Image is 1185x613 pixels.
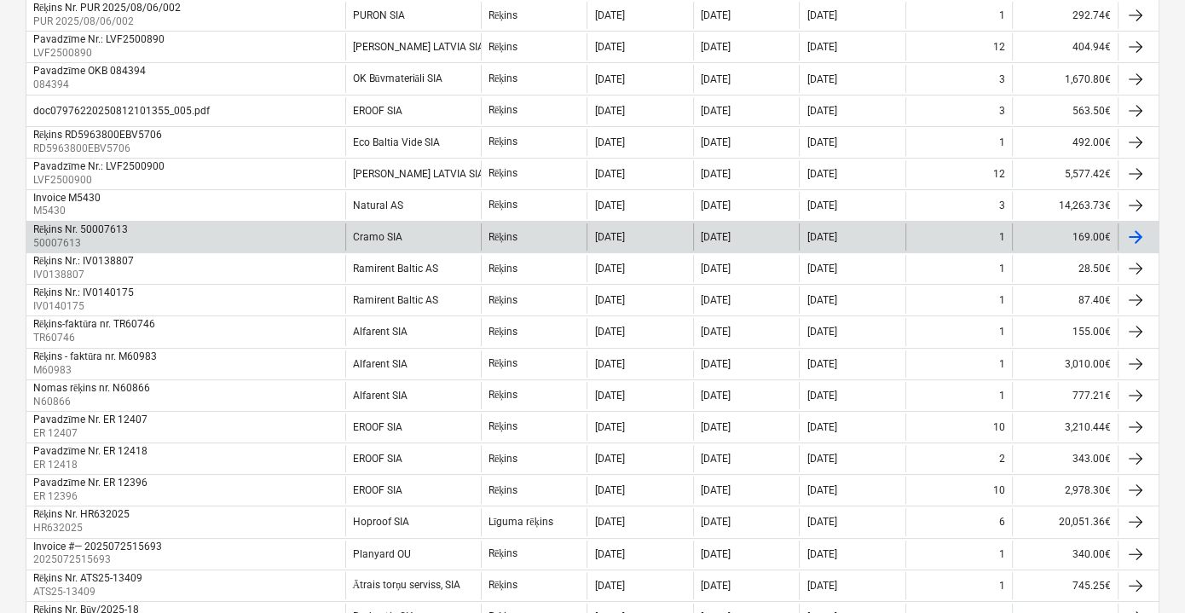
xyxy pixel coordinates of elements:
div: 1 [999,548,1005,560]
div: [PERSON_NAME] LATVIA SIA [353,168,484,180]
div: 155.00€ [1012,318,1119,345]
div: 28.50€ [1012,255,1119,282]
div: 169.00€ [1012,223,1119,251]
div: 1 [999,390,1005,402]
div: Rēķins Nr.: IV0140175 [33,286,134,299]
div: 3,010.00€ [1012,350,1119,378]
div: 20,051.36€ [1012,508,1119,535]
div: Rēķins Nr. 50007613 [33,223,128,236]
p: N60866 [33,395,153,409]
div: Rēķins [488,167,517,180]
p: IV0138807 [33,268,137,282]
div: Rēķins [488,136,517,148]
div: 3 [999,73,1005,85]
div: 777.21€ [1012,382,1119,409]
div: [DATE] [701,105,731,117]
div: [DATE] [806,580,836,592]
div: Ramirent Baltic AS [353,294,438,306]
div: Rēķins [488,41,517,54]
div: [DATE] [701,390,731,402]
div: Rēķins-faktūra nr. TR60746 [33,318,155,331]
div: 1 [999,326,1005,338]
div: [DATE] [806,105,836,117]
div: [DATE] [806,453,836,465]
div: 5,577.42€ [1012,160,1119,188]
p: 2025072515693 [33,552,165,567]
p: M5430 [33,204,104,218]
div: Rēķins [488,547,517,560]
div: [DATE] [806,263,836,275]
div: Rēķins [488,389,517,402]
div: 404.94€ [1012,33,1119,61]
div: [DATE] [701,200,731,211]
div: [DATE] [806,41,836,53]
div: [DATE] [701,168,731,180]
div: 745.25€ [1012,572,1119,599]
p: LVF2500890 [33,46,168,61]
div: [DATE] [806,390,836,402]
div: Pavadzīme Nr.: LVF2500900 [33,160,165,173]
div: Rēķins [488,579,517,592]
div: [DATE] [594,168,624,180]
div: [DATE] [594,105,624,117]
div: Nomas rēķins nr. N60866 [33,382,150,395]
div: [DATE] [594,9,624,21]
div: EROOF SIA [353,453,402,465]
div: [DATE] [806,326,836,338]
div: 6 [999,516,1005,528]
p: HR632025 [33,521,133,535]
div: [DATE] [701,41,731,53]
div: 10 [993,484,1005,496]
p: ATS25-13409 [33,585,146,599]
div: Pavadzīme Nr. ER 12418 [33,445,147,458]
div: 1 [999,136,1005,148]
div: 1 [999,263,1005,275]
div: [DATE] [594,421,624,433]
div: [DATE] [806,200,836,211]
div: Rēķins [488,72,517,85]
p: 50007613 [33,236,131,251]
div: Alfarent SIA [353,358,408,370]
div: Rēķins [488,326,517,338]
div: 340.00€ [1012,541,1119,568]
div: PURON SIA [353,9,405,21]
div: Invoice #— 2025072515693 [33,541,162,552]
div: [DATE] [806,358,836,370]
div: [DATE] [701,453,731,465]
div: Ātrais torņu serviss, SIA [353,579,461,592]
div: [DATE] [594,548,624,560]
p: PUR 2025/08/06/002 [33,14,184,29]
div: Rēķins Nr. HR632025 [33,508,130,521]
div: Rēķins Nr. ATS25-13409 [33,572,142,585]
div: [DATE] [806,9,836,21]
p: LVF2500900 [33,173,168,188]
div: Alfarent SIA [353,390,408,402]
div: [DATE] [701,73,731,85]
div: EROOF SIA [353,484,402,496]
div: Rēķins - faktūra nr. M60983 [33,350,157,363]
div: [DATE] [701,326,731,338]
div: [DATE] [806,516,836,528]
div: [DATE] [594,41,624,53]
div: [DATE] [701,136,731,148]
p: 084394 [33,78,149,92]
div: Līguma rēķins [488,516,553,529]
div: Hoproof SIA [353,516,409,528]
div: [DATE] [701,294,731,306]
div: Rēķins [488,357,517,370]
div: Invoice M5430 [33,192,101,204]
div: [DATE] [701,548,731,560]
p: IV0140175 [33,299,137,314]
div: OK Būvmateriāli SIA [353,72,442,85]
p: ER 12418 [33,458,151,472]
div: 12 [993,168,1005,180]
div: [DATE] [594,516,624,528]
p: ER 12396 [33,489,151,504]
div: 1 [999,9,1005,21]
div: 12 [993,41,1005,53]
div: [DATE] [594,73,624,85]
div: [DATE] [594,263,624,275]
div: 1,670.80€ [1012,65,1119,92]
div: 1 [999,294,1005,306]
div: [DATE] [701,580,731,592]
